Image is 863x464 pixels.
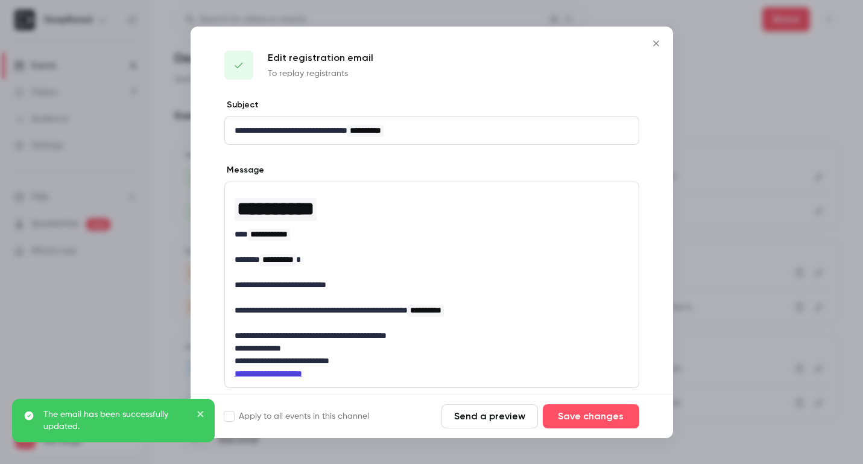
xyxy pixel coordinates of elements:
[441,404,538,428] button: Send a preview
[225,182,639,387] div: editor
[197,408,205,423] button: close
[268,51,373,65] p: Edit registration email
[268,68,373,80] p: To replay registrants
[224,99,259,111] label: Subject
[43,408,188,433] p: The email has been successfully updated.
[543,404,639,428] button: Save changes
[225,117,639,144] div: editor
[224,410,369,422] label: Apply to all events in this channel
[224,164,264,176] label: Message
[644,31,668,56] button: Close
